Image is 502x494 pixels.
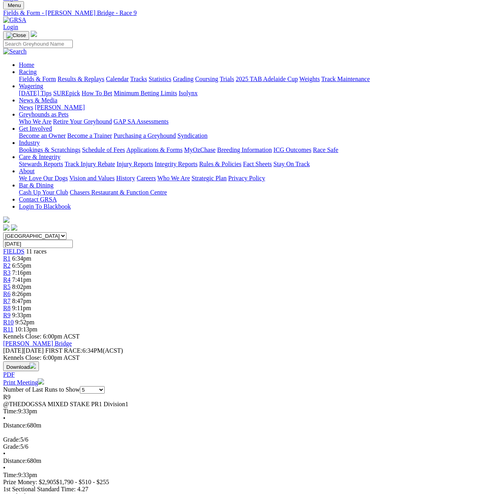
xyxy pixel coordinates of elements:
[26,248,46,255] span: 11 races
[19,203,71,210] a: Login To Blackbook
[3,9,499,17] a: Fields & Form - [PERSON_NAME] Bridge - Race 9
[19,90,52,96] a: [DATE] Tips
[19,111,68,118] a: Greyhounds as Pets
[3,40,73,48] input: Search
[184,146,216,153] a: MyOzChase
[19,97,57,104] a: News & Media
[106,76,129,82] a: Calendar
[126,146,183,153] a: Applications & Forms
[56,479,109,485] span: $1,790 - $510 - $255
[3,326,13,333] a: R11
[19,175,499,182] div: About
[3,486,76,492] span: 1st Sectional Standard Time:
[19,76,56,82] a: Fields & Form
[114,118,169,125] a: GAP SA Assessments
[12,305,31,311] span: 9:11pm
[3,347,44,354] span: [DATE]
[15,326,37,333] span: 10:13pm
[19,161,499,168] div: Care & Integrity
[19,104,33,111] a: News
[19,139,40,146] a: Industry
[313,146,338,153] a: Race Safe
[3,24,18,30] a: Login
[3,290,11,297] a: R6
[3,224,9,231] img: facebook.svg
[199,161,242,167] a: Rules & Policies
[3,472,499,479] div: 9:33pm
[15,319,35,326] span: 9:52pm
[3,479,499,486] div: Prize Money: $2,905
[220,76,234,82] a: Trials
[19,175,68,181] a: We Love Our Dogs
[8,2,21,8] span: Menu
[3,48,27,55] img: Search
[57,76,104,82] a: Results & Replays
[45,347,123,354] span: 6:34PM(ACST)
[3,262,11,269] a: R2
[3,312,11,318] a: R9
[3,269,11,276] a: R3
[77,486,88,492] span: 4.27
[19,118,499,125] div: Greyhounds as Pets
[3,464,6,471] span: •
[217,146,272,153] a: Breeding Information
[273,146,311,153] a: ICG Outcomes
[3,305,11,311] span: R8
[3,436,20,443] span: Grade:
[12,255,31,262] span: 6:34pm
[12,290,31,297] span: 8:26pm
[299,76,320,82] a: Weights
[19,168,35,174] a: About
[3,436,499,443] div: 5/6
[3,1,24,9] button: Toggle navigation
[3,255,11,262] a: R1
[114,90,177,96] a: Minimum Betting Limits
[19,68,37,75] a: Racing
[3,248,24,255] a: FIELDS
[3,386,499,394] div: Number of Last Runs to Show
[3,31,29,40] button: Toggle navigation
[19,76,499,83] div: Racing
[35,104,85,111] a: [PERSON_NAME]
[12,283,31,290] span: 8:02pm
[177,132,207,139] a: Syndication
[19,146,80,153] a: Bookings & Scratchings
[82,146,125,153] a: Schedule of Fees
[3,371,15,378] a: PDF
[3,408,499,415] div: 9:33pm
[11,224,17,231] img: twitter.svg
[228,175,265,181] a: Privacy Policy
[243,161,272,167] a: Fact Sheets
[31,31,37,37] img: logo-grsa-white.png
[19,61,34,68] a: Home
[3,216,9,223] img: logo-grsa-white.png
[3,422,499,429] div: 680m
[19,132,66,139] a: Become an Owner
[19,83,43,89] a: Wagering
[19,104,499,111] div: News & Media
[19,189,499,196] div: Bar & Dining
[82,90,113,96] a: How To Bet
[38,378,44,385] img: printer.svg
[3,457,27,464] span: Distance:
[3,298,11,304] a: R7
[19,161,63,167] a: Stewards Reports
[3,283,11,290] a: R5
[114,132,176,139] a: Purchasing a Greyhound
[19,182,54,189] a: Bar & Dining
[3,371,499,378] div: Download
[321,76,370,82] a: Track Maintenance
[19,189,68,196] a: Cash Up Your Club
[3,401,499,408] div: @THEDOGSSA MIXED STAKE PR1 Division1
[3,276,11,283] a: R4
[3,422,27,429] span: Distance:
[155,161,197,167] a: Integrity Reports
[12,262,31,269] span: 6:55pm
